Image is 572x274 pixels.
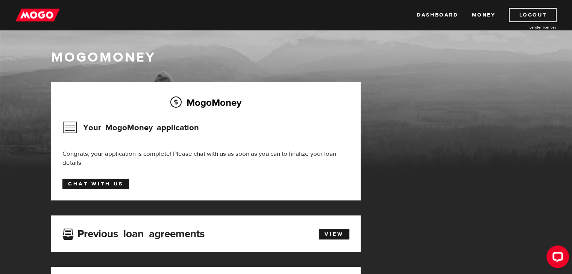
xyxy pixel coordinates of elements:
[15,8,60,22] img: mogo_logo-11ee424be714fa7cbb0f0f49df9e16ec.png
[509,8,557,22] a: Logout
[62,228,205,238] h3: Previous loan agreements
[51,50,521,65] h1: MogoMoney
[500,24,557,30] a: Lender licences
[62,149,349,167] div: Congrats, your application is complete! Please chat with us as soon as you can to finalize your l...
[319,229,349,239] a: View
[62,95,349,110] h2: MogoMoney
[417,8,458,22] a: Dashboard
[62,118,199,137] h3: Your MogoMoney application
[540,242,572,274] iframe: LiveChat chat widget
[62,179,129,189] a: Chat with us
[472,8,495,22] a: Money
